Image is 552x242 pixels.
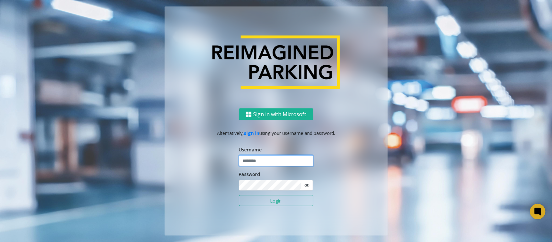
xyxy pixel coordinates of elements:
[239,108,313,120] button: Sign in with Microsoft
[239,195,313,206] button: Login
[244,130,259,136] a: sign in
[171,130,381,137] p: Alternatively, using your username and password.
[239,171,260,178] label: Password
[239,146,262,153] label: Username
